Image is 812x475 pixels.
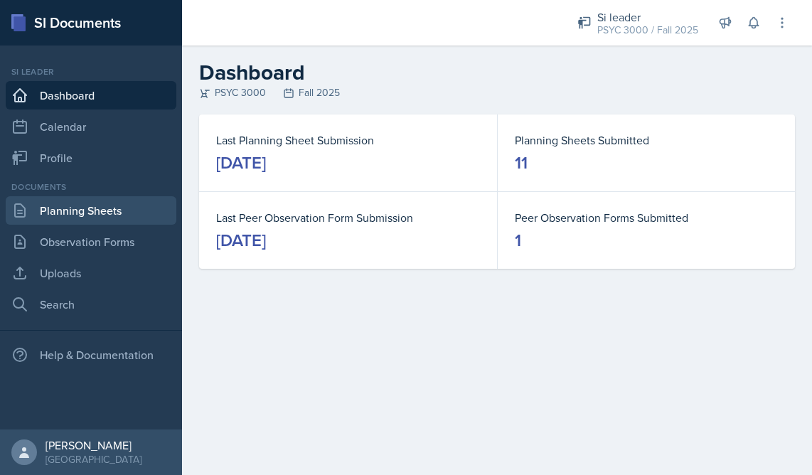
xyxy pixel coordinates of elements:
[515,229,521,252] div: 1
[6,65,176,78] div: Si leader
[6,144,176,172] a: Profile
[515,151,528,174] div: 11
[199,85,795,100] div: PSYC 3000 Fall 2025
[216,209,480,226] dt: Last Peer Observation Form Submission
[597,23,698,38] div: PSYC 3000 / Fall 2025
[199,60,795,85] h2: Dashboard
[216,229,266,252] div: [DATE]
[6,228,176,256] a: Observation Forms
[46,452,141,466] div: [GEOGRAPHIC_DATA]
[6,341,176,369] div: Help & Documentation
[6,181,176,193] div: Documents
[6,290,176,319] a: Search
[6,112,176,141] a: Calendar
[216,151,266,174] div: [DATE]
[6,196,176,225] a: Planning Sheets
[6,81,176,110] a: Dashboard
[515,132,778,149] dt: Planning Sheets Submitted
[597,9,698,26] div: Si leader
[515,209,778,226] dt: Peer Observation Forms Submitted
[46,438,141,452] div: [PERSON_NAME]
[216,132,480,149] dt: Last Planning Sheet Submission
[6,259,176,287] a: Uploads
